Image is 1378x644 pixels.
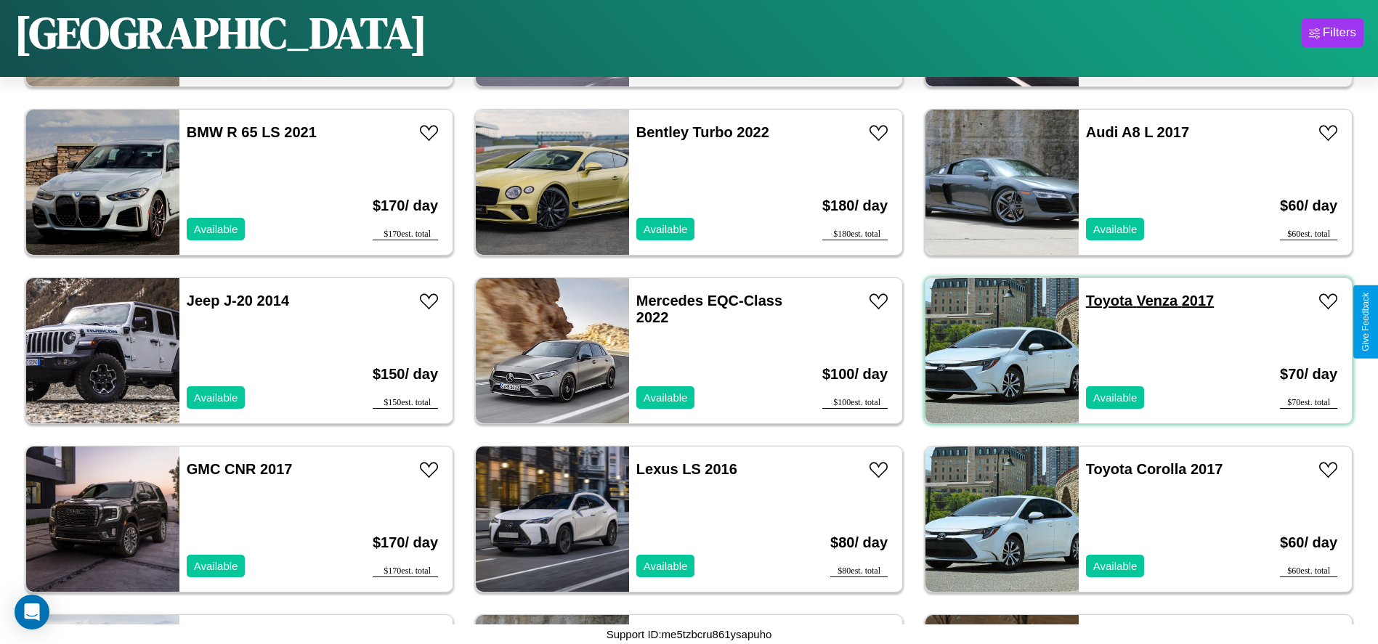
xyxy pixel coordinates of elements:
[1361,293,1371,351] div: Give Feedback
[373,566,438,577] div: $ 170 est. total
[194,556,238,576] p: Available
[373,397,438,409] div: $ 150 est. total
[1302,18,1363,47] button: Filters
[1086,461,1223,477] a: Toyota Corolla 2017
[1093,556,1138,576] p: Available
[822,397,888,409] div: $ 100 est. total
[1086,293,1214,309] a: Toyota Venza 2017
[194,388,238,407] p: Available
[1280,566,1337,577] div: $ 60 est. total
[644,556,688,576] p: Available
[822,183,888,229] h3: $ 180 / day
[607,624,772,644] p: Support ID: me5tzbcru861ysapuho
[1086,124,1189,140] a: Audi A8 L 2017
[644,388,688,407] p: Available
[636,124,769,140] a: Bentley Turbo 2022
[822,229,888,240] div: $ 180 est. total
[1093,219,1138,239] p: Available
[1280,183,1337,229] h3: $ 60 / day
[194,219,238,239] p: Available
[1280,229,1337,240] div: $ 60 est. total
[1280,351,1337,397] h3: $ 70 / day
[1323,25,1356,40] div: Filters
[373,351,438,397] h3: $ 150 / day
[373,229,438,240] div: $ 170 est. total
[636,293,782,325] a: Mercedes EQC-Class 2022
[187,293,289,309] a: Jeep J-20 2014
[373,183,438,229] h3: $ 170 / day
[1280,397,1337,409] div: $ 70 est. total
[15,595,49,629] div: Open Intercom Messenger
[822,351,888,397] h3: $ 100 / day
[644,219,688,239] p: Available
[373,520,438,566] h3: $ 170 / day
[187,124,317,140] a: BMW R 65 LS 2021
[636,461,737,477] a: Lexus LS 2016
[1093,388,1138,407] p: Available
[187,461,293,477] a: GMC CNR 2017
[830,520,888,566] h3: $ 80 / day
[830,566,888,577] div: $ 80 est. total
[1280,520,1337,566] h3: $ 60 / day
[15,3,427,62] h1: [GEOGRAPHIC_DATA]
